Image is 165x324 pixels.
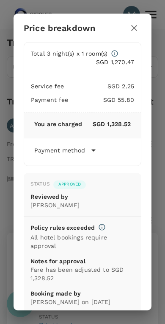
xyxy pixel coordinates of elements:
[30,223,95,232] p: Policy rules exceeded
[30,298,135,306] p: [PERSON_NAME] on [DATE]
[69,96,134,104] p: SGD 55.80
[30,180,50,189] div: Status
[34,120,82,128] p: You are charged
[30,289,135,298] p: Booking made by
[24,21,95,35] h6: Price breakdown
[31,49,107,58] p: Total 3 night(s) x 1 room(s)
[82,120,131,128] p: SGD 1,328.52
[30,192,135,201] p: Reviewed by
[30,265,135,282] p: Fare has been adjusted to SGD 1,328.52
[31,96,69,104] p: Payment fee
[64,82,134,90] p: SGD 2.25
[30,233,135,250] p: All hotel bookings require approval
[53,181,86,187] span: Approved
[31,82,64,90] p: Service fee
[30,257,135,265] p: Notes for approval
[34,146,85,155] p: Payment method
[30,201,135,209] p: [PERSON_NAME]
[31,58,134,66] p: SGD 1,270.47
